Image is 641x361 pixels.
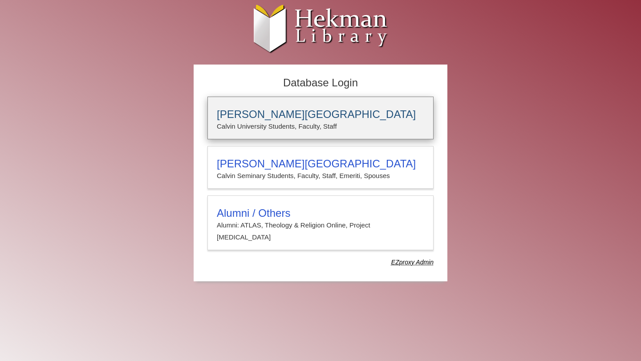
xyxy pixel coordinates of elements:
p: Calvin Seminary Students, Faculty, Staff, Emeriti, Spouses [217,170,424,182]
p: Alumni: ATLAS, Theology & Religion Online, Project [MEDICAL_DATA] [217,219,424,243]
h3: [PERSON_NAME][GEOGRAPHIC_DATA] [217,158,424,170]
a: [PERSON_NAME][GEOGRAPHIC_DATA]Calvin Seminary Students, Faculty, Staff, Emeriti, Spouses [207,146,434,189]
h2: Database Login [203,74,438,92]
h3: Alumni / Others [217,207,424,219]
a: [PERSON_NAME][GEOGRAPHIC_DATA]Calvin University Students, Faculty, Staff [207,97,434,139]
dfn: Use Alumni login [391,259,434,266]
summary: Alumni / OthersAlumni: ATLAS, Theology & Religion Online, Project [MEDICAL_DATA] [217,207,424,243]
h3: [PERSON_NAME][GEOGRAPHIC_DATA] [217,108,424,121]
p: Calvin University Students, Faculty, Staff [217,121,424,132]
